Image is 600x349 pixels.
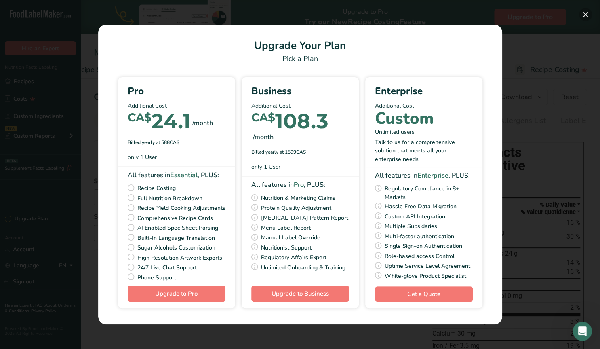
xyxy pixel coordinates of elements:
[251,84,349,98] div: Business
[417,171,448,180] b: Enterprise
[128,286,225,302] button: Upgrade to Pro
[137,213,213,223] span: Comprehensive Recipe Cards
[253,132,274,142] div: /month
[155,290,198,298] span: Upgrade to Pro
[251,148,349,156] div: Billed yearly at 1599CA$
[261,193,335,203] span: Nutrition & Marketing Claims
[108,38,493,53] h1: Upgrade Your Plan
[137,243,215,253] span: Sugar Alcohols Customization
[128,102,225,110] p: Additional Cost
[385,241,462,251] span: Single Sign-on Authentication
[294,180,304,189] b: Pro
[385,231,454,241] span: Multi-factor authentication
[128,153,157,161] span: only 1 User
[128,113,191,132] div: 24.1
[137,262,197,273] span: 24/7 Live Chat Support
[385,184,473,201] span: Regulatory Compliance in 8+ Markets
[108,53,493,64] div: Pick a Plan
[128,139,225,146] div: Billed yearly at 588CA$
[375,171,473,180] div: All features in , PLUS:
[128,170,225,180] div: All features in , PLUS:
[192,118,213,128] div: /month
[137,273,176,283] span: Phone Support
[137,193,202,203] span: Full Nutrition Breakdown
[385,221,437,231] span: Multiple Subsidaries
[170,171,198,180] b: Essential
[261,203,331,213] span: Protein Quality Adjustment
[375,286,473,302] a: Get a Quote
[137,183,176,193] span: Recipe Costing
[261,252,326,262] span: Regulatory Affairs Expert
[128,84,225,98] div: Pro
[261,213,348,223] span: [MEDICAL_DATA] Pattern Report
[375,138,473,163] div: Talk to us for a comprehensive solution that meets all your enterprise needs
[137,253,222,263] span: High Resolution Artwork Exports
[251,113,328,132] div: 108.3
[407,290,440,299] span: Get a Quote
[261,243,312,253] span: Nutritionist Support
[128,110,152,124] span: CA$
[137,223,218,233] span: AI Enabled Spec Sheet Parsing
[261,262,345,273] span: Unlimited Onboarding & Training
[251,102,349,110] p: Additional Cost
[385,212,445,222] span: Custom API Integration
[375,102,473,110] p: Additional Cost
[385,201,457,212] span: Hassle Free Data Migration
[251,163,280,171] span: only 1 User
[385,261,470,271] span: Uptime Service Level Agreement
[261,223,311,233] span: Menu Label Report
[272,290,329,298] span: Upgrade to Business
[375,84,473,98] div: Enterprise
[251,286,349,302] button: Upgrade to Business
[261,233,320,243] span: Manual Label Override
[573,322,592,341] iframe: Intercom live chat
[137,203,225,213] span: Recipe Yield Cooking Adjustments
[251,180,349,190] div: All features in , PLUS:
[251,110,275,124] span: CA$
[375,113,434,124] div: Custom
[385,271,466,281] span: White-glove Product Specialist
[137,233,215,243] span: Built-In Language Translation
[375,128,415,136] span: Unlimited users
[385,251,455,261] span: Role-based access Control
